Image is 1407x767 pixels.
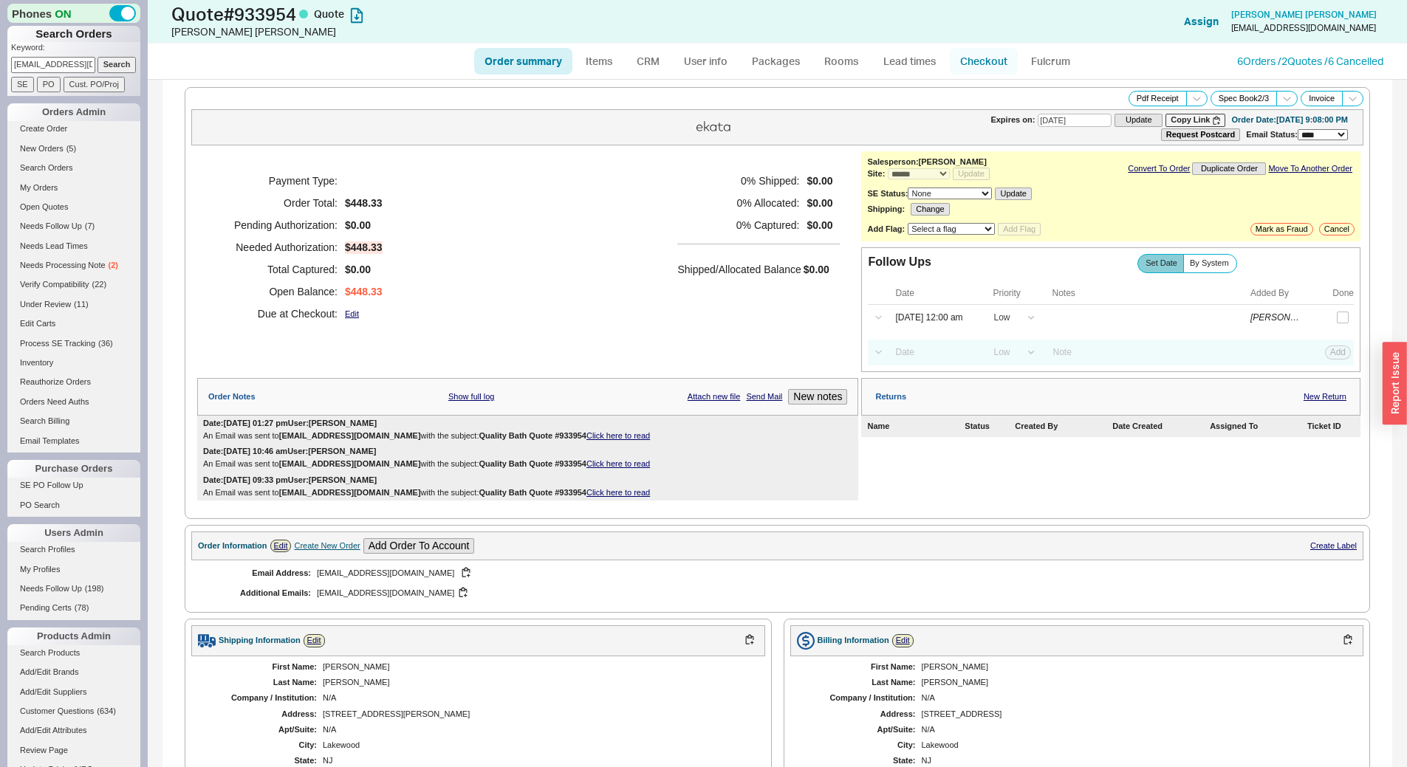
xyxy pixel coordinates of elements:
[345,286,383,298] span: $448.33
[922,756,1349,766] div: NJ
[7,498,140,513] a: PO Search
[887,308,982,328] input: Date
[7,277,140,292] a: Verify Compatibility(22)
[215,568,311,578] div: Email Address:
[215,588,311,598] div: Additional Emails:
[203,488,852,498] div: An Email was sent to with the subject:
[345,264,383,276] span: $0.00
[363,538,475,554] button: Add Order To Account
[216,303,338,325] h5: Due at Checkout:
[20,339,95,348] span: Process SE Tracking
[1210,422,1304,431] div: Assigned To
[20,280,89,289] span: Verify Compatibility
[20,584,82,593] span: Needs Follow Up
[1044,343,1247,362] input: Note
[1325,345,1351,359] button: Add
[922,662,1349,672] div: [PERSON_NAME]
[922,740,1349,750] div: Lakewood
[1165,114,1225,126] button: Copy Link
[345,241,383,254] span: $448.33
[75,603,89,612] span: ( 78 )
[1190,258,1229,268] span: By System
[206,725,317,735] div: Apt/Suite:
[7,433,140,449] a: Email Templates
[20,300,71,309] span: Under Review
[895,288,982,298] div: Date
[7,26,140,42] h1: Search Orders
[1112,422,1207,431] div: Date Created
[279,431,421,440] b: [EMAIL_ADDRESS][DOMAIN_NAME]
[7,743,140,758] a: Review Page
[171,4,708,24] h1: Quote # 933954
[304,634,325,647] a: Edit
[586,431,650,440] a: Click here to read
[1231,23,1376,33] div: [EMAIL_ADDRESS][DOMAIN_NAME]
[198,541,267,551] div: Order Information
[7,478,140,493] a: SE PO Follow Up
[323,709,750,719] div: [STREET_ADDRESS][PERSON_NAME]
[216,258,338,281] h5: Total Captured:
[872,48,947,75] a: Lead times
[7,4,140,23] div: Phones
[1128,164,1190,173] a: Convert To Order
[85,221,95,230] span: ( 7 )
[219,636,301,645] div: Shipping Information
[922,709,1349,719] div: [STREET_ADDRESS]
[805,725,916,735] div: Apt/Suite:
[11,77,34,92] input: SE
[7,524,140,542] div: Users Admin
[206,678,317,687] div: Last Name:
[1115,114,1163,126] button: Update
[74,300,89,309] span: ( 11 )
[64,77,125,92] input: Cust. PO/Proj
[1304,392,1346,402] a: New Return
[673,48,739,75] a: User info
[953,168,989,180] button: Update
[55,6,72,21] span: ON
[818,636,889,645] div: Billing Information
[1250,288,1318,298] div: Added By
[7,600,140,616] a: Pending Certs(78)
[1307,422,1355,431] div: Ticket ID
[11,42,140,57] p: Keyword:
[279,459,421,468] b: [EMAIL_ADDRESS][DOMAIN_NAME]
[677,192,799,214] h5: 0 % Allocated:
[206,709,317,719] div: Address:
[345,219,371,232] span: $0.00
[85,584,104,593] span: ( 198 )
[98,339,113,348] span: ( 36 )
[7,199,140,215] a: Open Quotes
[323,756,750,766] div: NJ
[7,141,140,157] a: New Orders(5)
[7,219,140,234] a: Needs Follow Up(7)
[805,709,916,719] div: Address:
[317,586,754,600] div: [EMAIL_ADDRESS][DOMAIN_NAME]
[922,725,1349,735] div: N/A
[1268,164,1352,173] a: Move To Another Order
[1231,9,1377,20] span: [PERSON_NAME] [PERSON_NAME]
[345,197,383,210] span: $448.33
[314,7,344,20] span: Quote
[7,121,140,137] a: Create Order
[7,160,140,176] a: Search Orders
[216,170,338,192] h5: Payment Type:
[1237,55,1383,67] a: 6Orders /2Quotes /6 Cancelled
[7,581,140,596] a: Needs Follow Up(198)
[1137,94,1179,103] span: Pdf Receipt
[317,566,754,580] div: [EMAIL_ADDRESS][DOMAIN_NAME]
[911,203,950,216] button: Change
[479,431,586,440] b: Quality Bath Quote #933954
[805,678,916,687] div: Last Name:
[586,488,650,497] a: Click here to read
[1250,312,1301,323] div: [PERSON_NAME]
[216,192,338,214] h5: Order Total:
[208,392,256,402] div: Order Notes
[92,280,107,289] span: ( 22 )
[323,725,750,735] div: N/A
[37,77,61,92] input: PO
[868,255,931,269] div: Follow Ups
[1231,115,1348,125] div: Order Date: [DATE] 9:08:00 PM
[807,197,832,210] span: $0.00
[203,447,377,456] div: Date: [DATE] 10:46 am User: [PERSON_NAME]
[892,634,914,647] a: Edit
